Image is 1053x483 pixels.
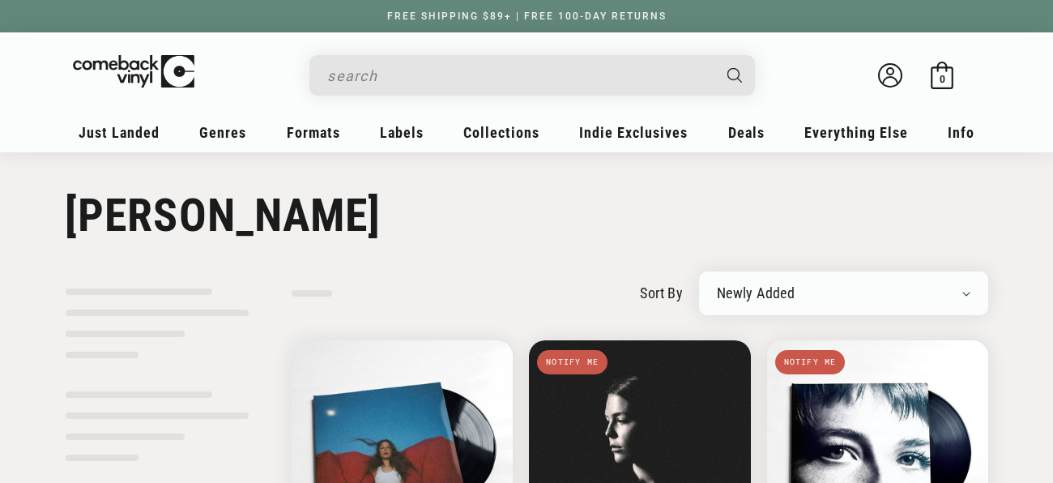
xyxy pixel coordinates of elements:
[728,124,765,141] span: Deals
[940,73,945,85] span: 0
[380,124,424,141] span: Labels
[371,11,683,22] a: FREE SHIPPING $89+ | FREE 100-DAY RETURNS
[804,124,908,141] span: Everything Else
[463,124,539,141] span: Collections
[65,189,988,242] h1: [PERSON_NAME]
[327,59,711,92] input: search
[640,282,683,304] label: sort by
[309,55,755,96] div: Search
[714,55,757,96] button: Search
[199,124,246,141] span: Genres
[948,124,974,141] span: Info
[79,124,160,141] span: Just Landed
[579,124,688,141] span: Indie Exclusives
[287,124,340,141] span: Formats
